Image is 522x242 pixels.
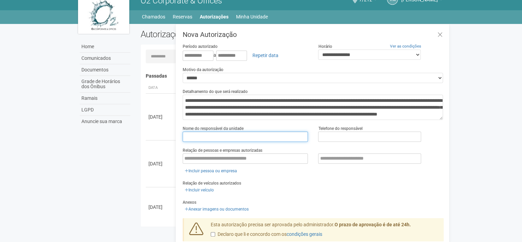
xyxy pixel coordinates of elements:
a: Minha Unidade [236,12,268,22]
label: Período autorizado [183,43,218,50]
strong: O prazo de aprovação é de até 24h. [335,222,411,227]
label: Relação de veículos autorizados [183,180,241,186]
a: condições gerais [287,231,322,237]
h3: Nova Autorização [183,31,444,38]
div: [DATE] [148,204,174,211]
a: LGPD [80,104,130,116]
a: Anuncie sua marca [80,116,130,127]
div: Esta autorização precisa ser aprovada pelo administrador. [206,221,444,241]
a: Autorizações [200,12,229,22]
a: Reservas [173,12,192,22]
label: Telefone do responsável [318,125,362,132]
h2: Autorizações [141,29,287,39]
label: Motivo da autorização [183,67,223,73]
a: Incluir pessoa ou empresa [183,167,239,175]
label: Declaro que li e concordo com os [211,231,322,238]
label: Nome do responsável da unidade [183,125,244,132]
a: Ver as condições [390,44,421,49]
a: Incluir veículo [183,186,216,194]
a: Grade de Horários dos Ônibus [80,76,130,93]
a: Anexar imagens ou documentos [183,205,251,213]
div: a [183,50,308,61]
input: Declaro que li e concordo com oscondições gerais [211,232,215,237]
a: Repetir data [248,50,283,61]
a: Documentos [80,64,130,76]
label: Detalhamento do que será realizado [183,89,248,95]
h4: Passadas [146,73,439,79]
div: [DATE] [148,113,174,120]
label: Horário [318,43,332,50]
div: [DATE] [148,160,174,167]
a: Comunicados [80,53,130,64]
label: Relação de pessoas e empresas autorizadas [183,147,262,153]
a: Chamados [142,12,165,22]
a: Ramais [80,93,130,104]
label: Anexos [183,199,196,205]
th: Data [146,82,177,94]
a: Home [80,41,130,53]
